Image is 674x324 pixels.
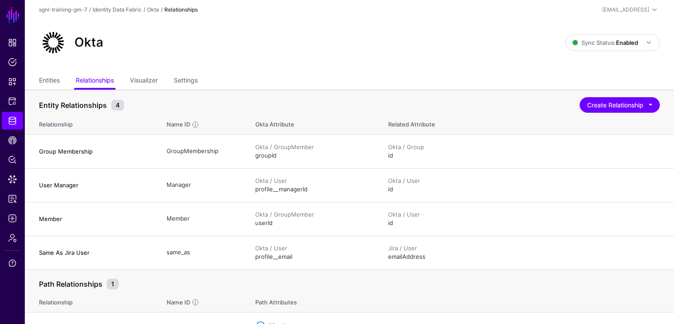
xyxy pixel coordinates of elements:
a: SGNL [5,5,20,25]
span: Entity Relationships [37,100,109,111]
td: profile__email [246,236,379,269]
h4: Member [39,215,149,223]
span: Snippets [8,77,17,86]
span: CAEP Hub [8,136,17,145]
span: Admin [8,233,17,242]
div: / [87,6,93,14]
span: Support [8,259,17,268]
span: Policy Lens [8,155,17,164]
th: Related Attribute [379,111,674,134]
th: Relationship [25,289,158,312]
div: Okta / GroupMember [255,143,370,152]
td: groupId [246,134,379,168]
a: Policy Lens [2,151,23,169]
a: Policies [2,53,23,71]
div: id [388,143,660,160]
div: Okta / User [388,177,660,186]
strong: Enabled [616,39,638,46]
span: Dashboard [8,38,17,47]
span: Policies [8,58,17,67]
small: 1 [107,279,119,289]
h4: Group Membership [39,147,149,155]
a: Data Lens [2,170,23,188]
td: profile__managerId [246,168,379,202]
small: 4 [111,100,124,111]
a: Settings [174,73,198,90]
a: sgnl-training-gm-7 [39,6,87,13]
a: Identity Data Fabric [2,112,23,130]
h4: Same As Jira User [39,249,149,257]
a: Admin [2,229,23,247]
a: Identity Data Fabric [93,6,142,13]
div: [EMAIL_ADDRESS] [602,6,649,14]
span: Identity Data Fabric [8,116,17,125]
div: / [142,6,147,14]
button: Create Relationship [580,97,660,113]
div: Okta / User [255,244,370,253]
div: id [388,177,660,194]
div: emailAddress [388,244,660,261]
span: Reports [8,194,17,203]
div: id [388,210,660,228]
div: / [159,6,164,14]
a: Entities [39,73,60,90]
span: Protected Systems [8,97,17,106]
a: Snippets [2,73,23,91]
div: Name ID [166,120,191,129]
th: Path Attributes [246,289,674,312]
a: Reports [2,190,23,208]
span: Path Relationships [37,279,105,289]
strong: Relationships [164,6,198,13]
a: Okta [147,6,159,13]
div: Jira / User [388,244,660,253]
th: Okta Attribute [246,111,379,134]
span: Data Lens [8,175,17,184]
td: Manager [158,168,246,202]
td: same_as [158,236,246,269]
div: Okta / GroupMember [255,210,370,219]
a: Visualizer [130,73,158,90]
td: userId [246,202,379,236]
th: Relationship [25,111,158,134]
span: Logs [8,214,17,223]
td: GroupMembership [158,134,246,168]
a: Relationships [76,73,114,90]
img: svg+xml;base64,PHN2ZyB3aWR0aD0iNjQiIGhlaWdodD0iNjQiIHZpZXdCb3g9IjAgMCA2NCA2NCIgZmlsbD0ibm9uZSIgeG... [39,28,67,57]
div: Okta / User [255,177,370,186]
div: Okta / User [388,210,660,219]
td: Member [158,202,246,236]
a: Protected Systems [2,92,23,110]
h2: Okta [74,35,103,50]
a: Dashboard [2,34,23,51]
div: Name ID [166,298,191,307]
div: Okta / Group [388,143,660,152]
span: Sync Status: [573,39,638,46]
h4: User Manager [39,181,149,189]
a: Logs [2,209,23,227]
a: CAEP Hub [2,131,23,149]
